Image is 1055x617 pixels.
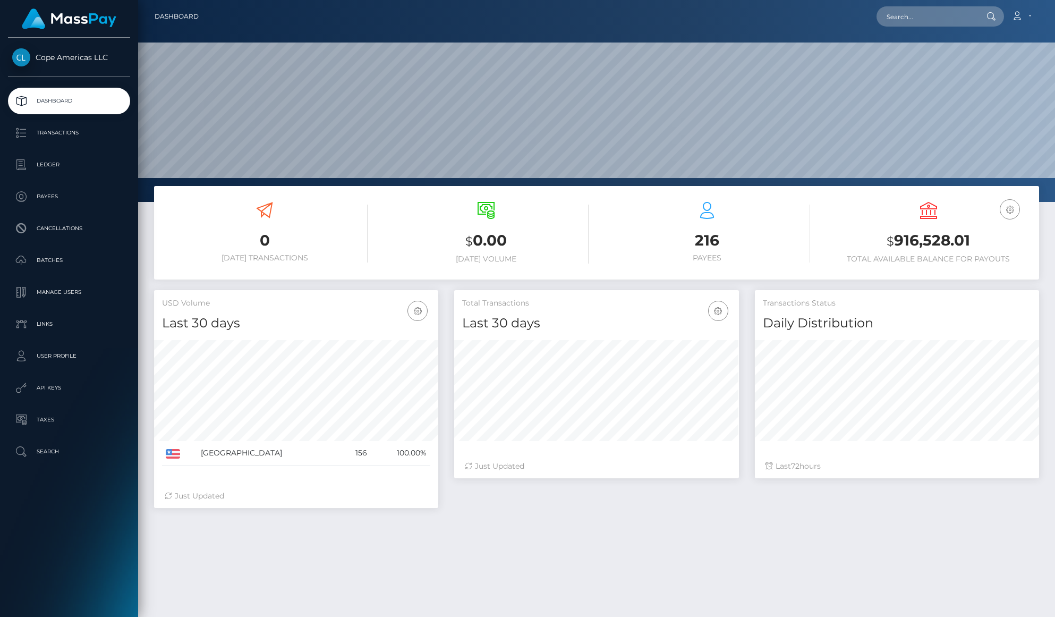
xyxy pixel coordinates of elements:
h5: Total Transactions [462,298,730,309]
a: Taxes [8,407,130,433]
h3: 0.00 [384,230,589,252]
img: Cope Americas LLC [12,48,30,66]
a: Dashboard [8,88,130,114]
p: Payees [12,189,126,205]
a: Cancellations [8,215,130,242]
h6: [DATE] Volume [384,255,589,264]
h4: Daily Distribution [763,314,1031,333]
h5: Transactions Status [763,298,1031,309]
p: Ledger [12,157,126,173]
p: Transactions [12,125,126,141]
div: Last hours [765,461,1028,472]
p: Taxes [12,412,126,428]
div: Just Updated [465,461,728,472]
small: $ [465,234,473,249]
div: Just Updated [165,491,428,502]
h4: Last 30 days [462,314,730,333]
h3: 916,528.01 [826,230,1032,252]
a: Dashboard [155,5,199,28]
a: API Keys [8,375,130,401]
h5: USD Volume [162,298,430,309]
input: Search... [877,6,976,27]
a: Manage Users [8,279,130,306]
a: Ledger [8,151,130,178]
h6: Total Available Balance for Payouts [826,255,1032,264]
h3: 0 [162,230,368,251]
a: Links [8,311,130,337]
td: 100.00% [371,441,431,466]
a: Transactions [8,120,130,146]
p: Links [12,316,126,332]
a: Payees [8,183,130,210]
h4: Last 30 days [162,314,430,333]
a: User Profile [8,343,130,369]
p: Manage Users [12,284,126,300]
p: User Profile [12,348,126,364]
a: Batches [8,247,130,274]
td: 156 [340,441,371,466]
a: Search [8,438,130,465]
td: [GEOGRAPHIC_DATA] [197,441,340,466]
span: 72 [791,461,799,471]
h6: [DATE] Transactions [162,253,368,263]
p: Batches [12,252,126,268]
h3: 216 [605,230,810,251]
p: Dashboard [12,93,126,109]
p: API Keys [12,380,126,396]
img: MassPay Logo [22,9,116,29]
p: Cancellations [12,221,126,236]
h6: Payees [605,253,810,263]
p: Search [12,444,126,460]
span: Cope Americas LLC [8,53,130,62]
small: $ [887,234,894,249]
img: US.png [166,449,180,459]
